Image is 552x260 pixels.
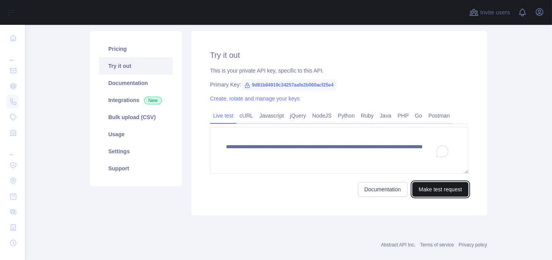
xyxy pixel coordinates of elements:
a: Live test [210,109,236,122]
a: Documentation [358,182,408,197]
a: NodeJS [309,109,335,122]
a: Ruby [358,109,377,122]
a: Javascript [256,109,287,122]
a: cURL [236,109,256,122]
a: Create, rotate and manage your keys [210,95,300,102]
a: Usage [99,126,173,143]
div: ... [6,141,19,157]
textarea: To enrich screen reader interactions, please activate Accessibility in Grammarly extension settings [210,127,469,174]
span: New [144,97,162,104]
div: Primary Key: [210,81,469,88]
div: ... [6,47,19,62]
a: Settings [99,143,173,160]
a: jQuery [287,109,309,122]
span: Invite users [480,8,510,17]
a: Postman [425,109,453,122]
div: This is your private API key, specific to this API. [210,67,469,75]
a: Pricing [99,40,173,57]
a: Support [99,160,173,177]
a: Bulk upload (CSV) [99,109,173,126]
a: Documentation [99,75,173,92]
a: Integrations New [99,92,173,109]
a: Python [335,109,358,122]
a: Go [412,109,425,122]
button: Make test request [412,182,469,197]
span: 9d81b84919c34257aafe2b060acf25e4 [241,79,337,91]
a: Privacy policy [459,242,487,248]
a: Java [377,109,395,122]
a: Terms of service [420,242,454,248]
a: PHP [394,109,412,122]
a: Abstract API Inc. [381,242,416,248]
a: Try it out [99,57,173,75]
button: Invite users [468,6,512,19]
h2: Try it out [210,50,469,61]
